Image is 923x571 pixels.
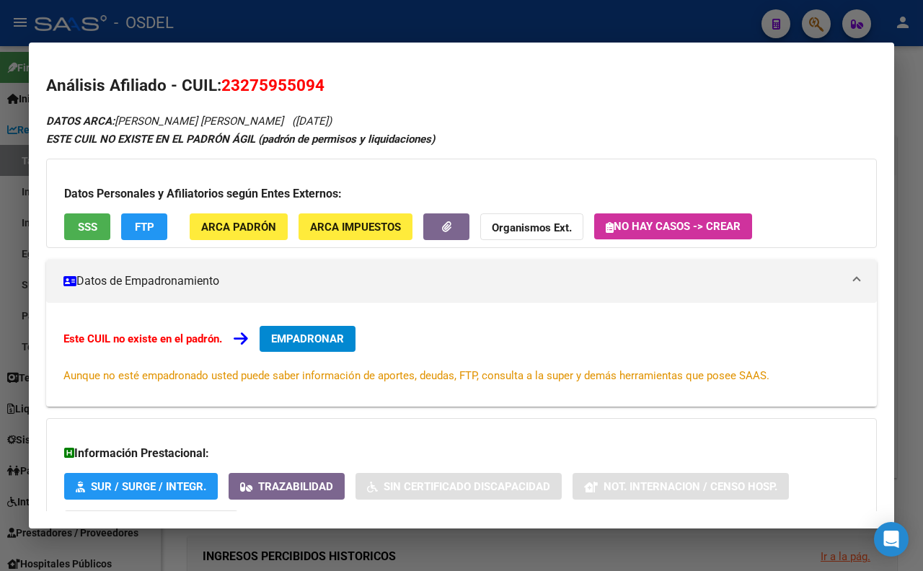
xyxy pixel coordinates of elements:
strong: Este CUIL no existe en el padrón. [63,332,222,345]
mat-expansion-panel-header: Datos de Empadronamiento [46,260,877,303]
button: SSS [64,213,110,240]
span: SSS [78,221,97,234]
span: Not. Internacion / Censo Hosp. [604,480,777,493]
button: SUR / SURGE / INTEGR. [64,473,218,500]
span: FTP [135,221,154,234]
span: ([DATE]) [292,115,332,128]
span: ARCA Impuestos [310,221,401,234]
span: EMPADRONAR [271,332,344,345]
span: Sin Certificado Discapacidad [384,480,550,493]
mat-panel-title: Datos de Empadronamiento [63,273,842,290]
button: Trazabilidad [229,473,345,500]
button: EMPADRONAR [260,326,355,352]
span: 23275955094 [221,76,324,94]
div: Datos de Empadronamiento [46,303,877,407]
button: FTP [121,213,167,240]
button: Organismos Ext. [480,213,583,240]
button: Not. Internacion / Censo Hosp. [573,473,789,500]
span: Trazabilidad [258,480,333,493]
span: SUR / SURGE / INTEGR. [91,480,206,493]
strong: ESTE CUIL NO EXISTE EN EL PADRÓN ÁGIL (padrón de permisos y liquidaciones) [46,133,435,146]
h3: Datos Personales y Afiliatorios según Entes Externos: [64,185,859,203]
div: Open Intercom Messenger [874,522,909,557]
strong: Organismos Ext. [492,221,572,234]
span: ARCA Padrón [201,221,276,234]
button: ARCA Padrón [190,213,288,240]
button: No hay casos -> Crear [594,213,752,239]
button: ARCA Impuestos [299,213,412,240]
button: Sin Certificado Discapacidad [355,473,562,500]
strong: DATOS ARCA: [46,115,115,128]
h2: Análisis Afiliado - CUIL: [46,74,877,98]
span: Aunque no esté empadronado usted puede saber información de aportes, deudas, FTP, consulta a la s... [63,369,769,382]
h3: Información Prestacional: [64,445,859,462]
span: [PERSON_NAME] [PERSON_NAME] [46,115,283,128]
button: Prestaciones Auditadas [64,510,238,537]
span: No hay casos -> Crear [606,220,741,233]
